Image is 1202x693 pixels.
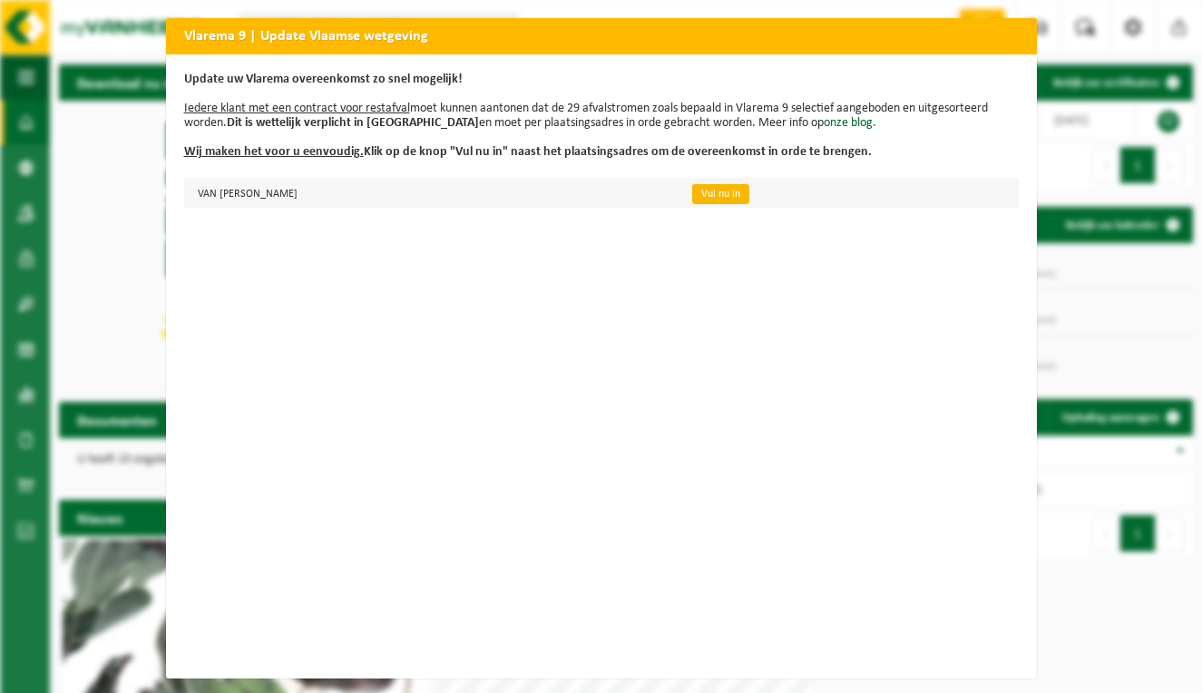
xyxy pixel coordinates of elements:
[227,116,479,130] b: Dit is wettelijk verplicht in [GEOGRAPHIC_DATA]
[184,145,872,159] b: Klik op de knop "Vul nu in" naast het plaatsingsadres om de overeenkomst in orde te brengen.
[184,145,364,159] u: Wij maken het voor u eenvoudig.
[184,178,677,208] td: VAN [PERSON_NAME]
[184,73,1019,160] p: moet kunnen aantonen dat de 29 afvalstromen zoals bepaald in Vlarema 9 selectief aangeboden en ui...
[184,73,463,86] b: Update uw Vlarema overeenkomst zo snel mogelijk!
[184,102,410,115] u: Iedere klant met een contract voor restafval
[692,184,749,204] a: Vul nu in
[824,116,876,130] a: onze blog.
[166,18,1037,53] h2: Vlarema 9 | Update Vlaamse wetgeving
